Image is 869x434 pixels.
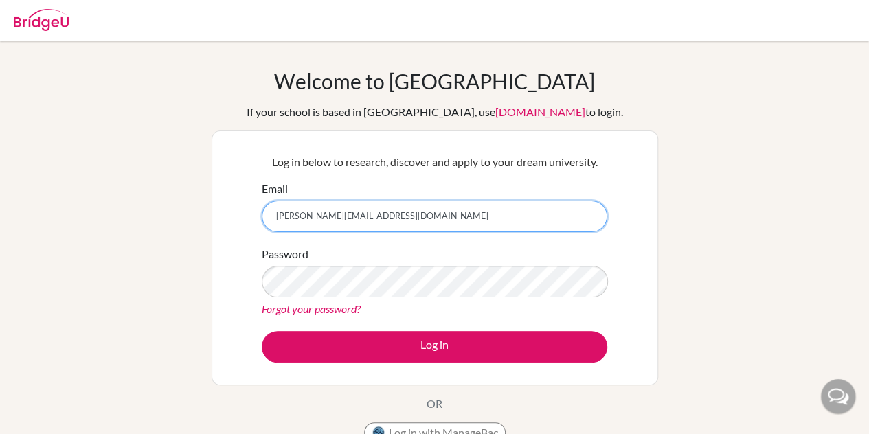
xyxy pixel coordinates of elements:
[495,105,585,118] a: [DOMAIN_NAME]
[31,10,59,22] span: Help
[247,104,623,120] div: If your school is based in [GEOGRAPHIC_DATA], use to login.
[14,9,69,31] img: Bridge-U
[262,181,288,197] label: Email
[262,302,361,315] a: Forgot your password?
[262,246,308,262] label: Password
[274,69,595,93] h1: Welcome to [GEOGRAPHIC_DATA]
[427,396,442,412] p: OR
[262,154,607,170] p: Log in below to research, discover and apply to your dream university.
[262,331,607,363] button: Log in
